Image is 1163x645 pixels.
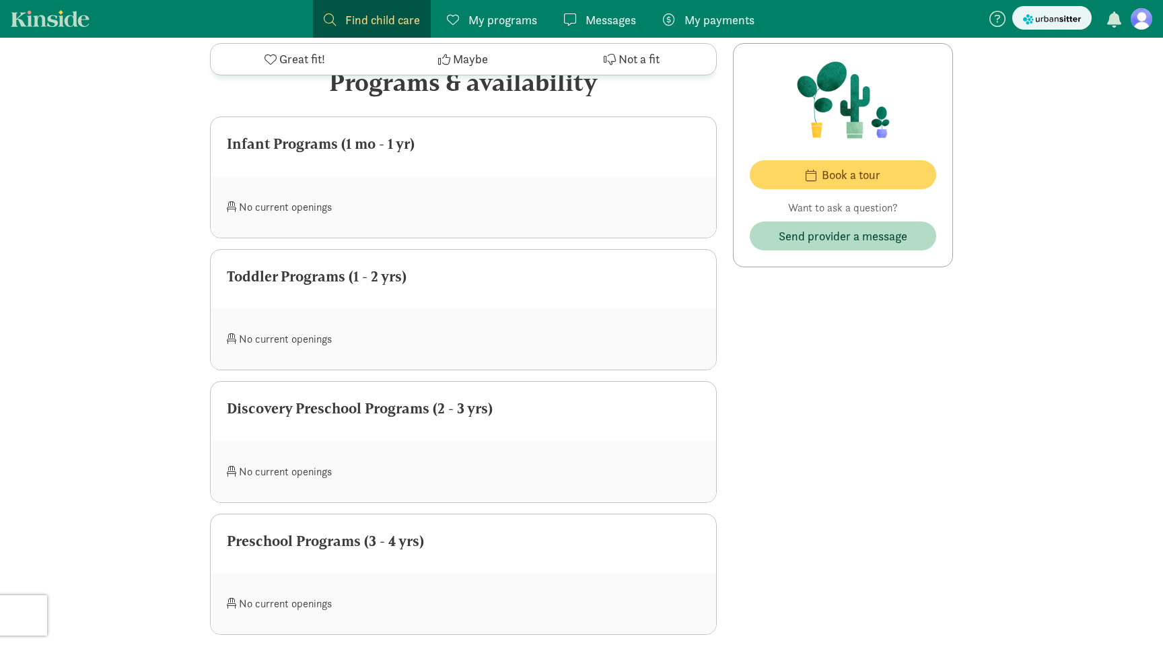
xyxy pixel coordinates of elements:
span: Maybe [453,50,488,69]
button: Great fit! [211,44,379,75]
span: Send provider a message [779,227,907,245]
span: Messages [586,11,636,29]
div: No current openings [227,193,464,222]
div: Discovery Preschool Programs (2 - 3 yrs) [227,398,700,419]
span: Find child care [345,11,420,29]
span: My payments [684,11,754,29]
div: Preschool Programs (3 - 4 yrs) [227,531,700,552]
span: Book a tour [822,166,880,184]
div: Programs & availability [210,64,717,100]
p: Want to ask a question? [750,200,936,216]
button: Maybe [379,44,547,75]
img: urbansitter_logo_small.svg [1023,12,1081,26]
span: Not a fit [619,50,660,69]
div: Infant Programs (1 mo - 1 yr) [227,133,700,155]
button: Send provider a message [750,222,936,250]
span: My programs [468,11,537,29]
button: Not a fit [548,44,716,75]
button: Book a tour [750,160,936,189]
div: No current openings [227,457,464,486]
span: Great fit! [279,50,325,69]
div: No current openings [227,589,464,618]
div: No current openings [227,325,464,353]
a: Kinside [11,10,90,27]
div: Toddler Programs (1 - 2 yrs) [227,266,700,287]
